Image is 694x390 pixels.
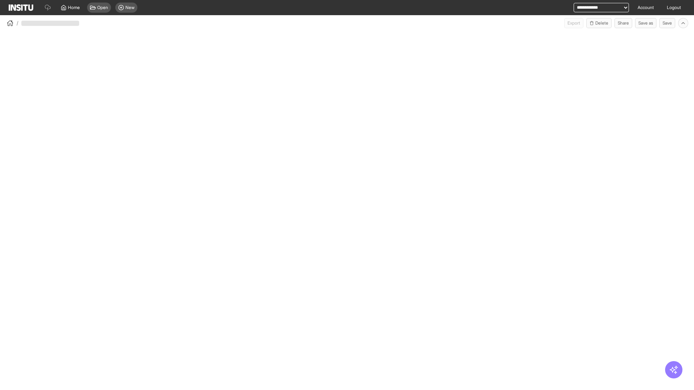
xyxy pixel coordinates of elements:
[125,5,134,10] span: New
[614,18,632,28] button: Share
[6,19,18,27] button: /
[635,18,656,28] button: Save as
[9,4,33,11] img: Logo
[659,18,675,28] button: Save
[586,18,612,28] button: Delete
[564,18,583,28] button: Export
[17,19,18,27] span: /
[97,5,108,10] span: Open
[564,18,583,28] span: Can currently only export from Insights reports.
[68,5,80,10] span: Home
